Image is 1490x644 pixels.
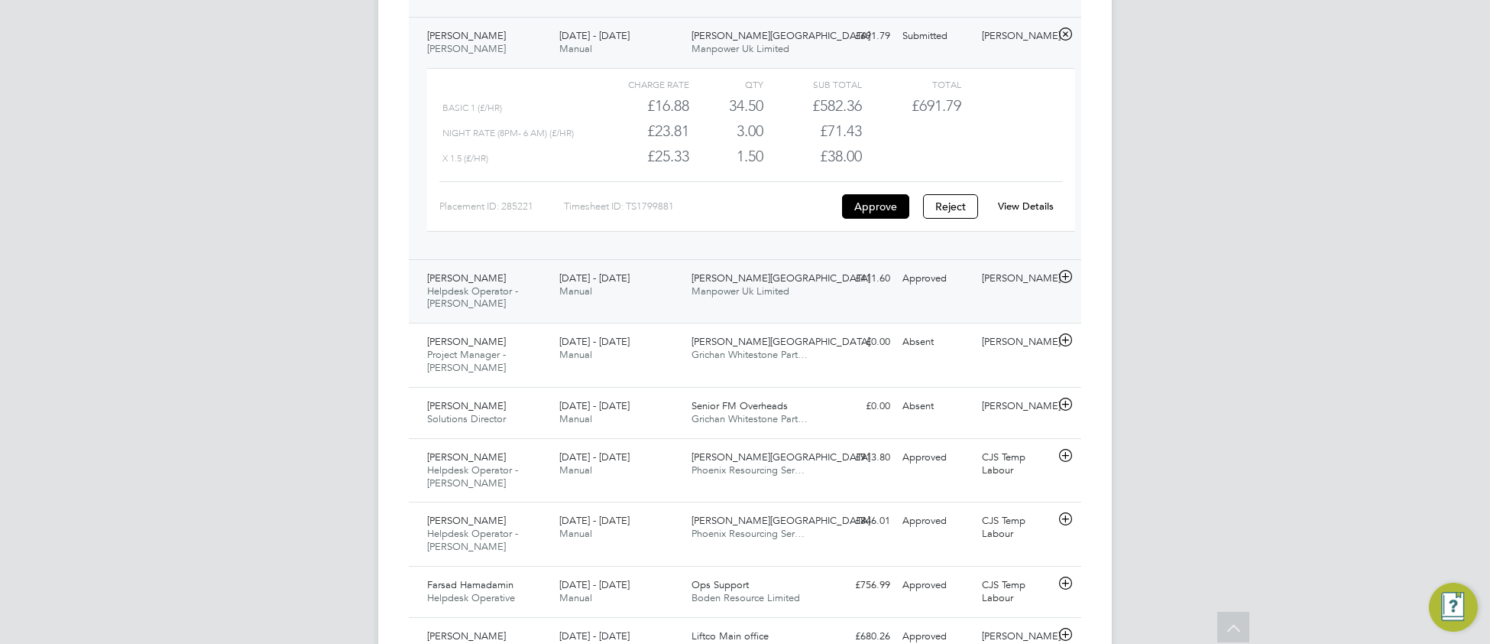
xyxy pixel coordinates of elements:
[692,399,788,412] span: Senior FM Overheads
[427,348,506,374] span: Project Manager - [PERSON_NAME]
[692,578,749,591] span: Ops Support
[427,514,506,527] span: [PERSON_NAME]
[896,24,976,49] div: Submitted
[559,527,592,540] span: Manual
[689,144,763,169] div: 1.50
[559,412,592,425] span: Manual
[427,629,506,642] span: [PERSON_NAME]
[976,573,1055,611] div: CJS Temp Labour
[976,24,1055,49] div: [PERSON_NAME]
[998,200,1054,213] a: View Details
[976,330,1055,355] div: [PERSON_NAME]
[763,144,862,169] div: £38.00
[842,194,909,219] button: Approve
[817,24,896,49] div: £691.79
[559,272,630,285] span: [DATE] - [DATE]
[817,445,896,470] div: £913.80
[896,573,976,598] div: Approved
[976,509,1055,547] div: CJS Temp Labour
[692,335,870,348] span: [PERSON_NAME][GEOGRAPHIC_DATA]
[442,153,488,164] span: x 1.5 (£/HR)
[439,194,564,219] div: Placement ID: 285221
[559,450,630,463] span: [DATE] - [DATE]
[559,514,630,527] span: [DATE] - [DATE]
[559,335,630,348] span: [DATE] - [DATE]
[689,75,763,93] div: QTY
[427,591,515,604] span: Helpdesk Operative
[427,399,506,412] span: [PERSON_NAME]
[692,285,789,298] span: Manpower Uk Limited
[559,591,592,604] span: Manual
[923,194,978,219] button: Reject
[559,629,630,642] span: [DATE] - [DATE]
[427,527,518,553] span: Helpdesk Operator - [PERSON_NAME]
[591,119,689,144] div: £23.81
[559,463,592,476] span: Manual
[559,578,630,591] span: [DATE] - [DATE]
[689,119,763,144] div: 3.00
[591,75,689,93] div: Charge rate
[817,266,896,291] div: £411.60
[427,42,506,55] span: [PERSON_NAME]
[692,450,870,463] span: [PERSON_NAME][GEOGRAPHIC_DATA]
[763,75,862,93] div: Sub Total
[976,394,1055,419] div: [PERSON_NAME]
[427,450,506,463] span: [PERSON_NAME]
[427,463,518,490] span: Helpdesk Operator - [PERSON_NAME]
[692,42,789,55] span: Manpower Uk Limited
[564,194,838,219] div: Timesheet ID: TS1799881
[559,348,592,361] span: Manual
[912,96,961,115] span: £691.79
[692,514,870,527] span: [PERSON_NAME][GEOGRAPHIC_DATA]
[559,42,592,55] span: Manual
[896,509,976,534] div: Approved
[976,445,1055,483] div: CJS Temp Labour
[817,394,896,419] div: £0.00
[427,285,518,311] span: Helpdesk Operator - [PERSON_NAME]
[559,29,630,42] span: [DATE] - [DATE]
[976,266,1055,291] div: [PERSON_NAME]
[692,629,769,642] span: Liftco Main office
[692,29,870,42] span: [PERSON_NAME][GEOGRAPHIC_DATA]
[692,463,805,476] span: Phoenix Resourcing Ser…
[591,144,689,169] div: £25.33
[1429,583,1478,632] button: Engage Resource Center
[442,102,502,113] span: Basic 1 (£/HR)
[442,128,574,138] span: Night Rate (8pm- 6 am) (£/HR)
[896,330,976,355] div: Absent
[763,93,862,119] div: £582.36
[692,272,870,285] span: [PERSON_NAME][GEOGRAPHIC_DATA]
[817,330,896,355] div: £0.00
[427,272,506,285] span: [PERSON_NAME]
[427,29,506,42] span: [PERSON_NAME]
[862,75,960,93] div: Total
[763,119,862,144] div: £71.43
[692,412,808,425] span: Grichan Whitestone Part…
[427,335,506,348] span: [PERSON_NAME]
[692,591,800,604] span: Boden Resource Limited
[896,266,976,291] div: Approved
[689,93,763,119] div: 34.50
[817,573,896,598] div: £756.99
[559,285,592,298] span: Manual
[427,578,513,591] span: Farsad Hamadamin
[427,412,506,425] span: Solutions Director
[817,509,896,534] div: £846.01
[591,93,689,119] div: £16.88
[559,399,630,412] span: [DATE] - [DATE]
[692,527,805,540] span: Phoenix Resourcing Ser…
[896,445,976,470] div: Approved
[896,394,976,419] div: Absent
[692,348,808,361] span: Grichan Whitestone Part…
